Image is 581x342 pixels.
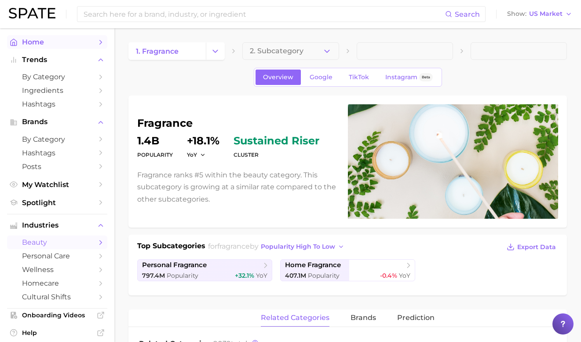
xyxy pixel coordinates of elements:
h1: Top Subcategories [137,241,205,254]
span: YoY [399,272,410,279]
span: Posts [22,162,92,171]
span: Hashtags [22,100,92,108]
span: Ingredients [22,86,92,95]
input: Search here for a brand, industry, or ingredient [83,7,445,22]
span: 407.1m [285,272,306,279]
span: Prediction [397,314,435,322]
a: Posts [7,160,107,173]
span: Show [507,11,526,16]
a: beauty [7,235,107,249]
span: Hashtags [22,149,92,157]
a: by Category [7,132,107,146]
button: popularity high to low [259,241,347,253]
span: cultural shifts [22,293,92,301]
span: by Category [22,135,92,143]
a: home fragrance407.1m Popularity-0.4% YoY [280,259,415,281]
span: 1. fragrance [136,47,179,55]
h1: fragrance [137,118,337,129]
button: Brands [7,115,107,129]
span: brands [351,314,376,322]
span: related categories [261,314,329,322]
a: Spotlight [7,196,107,210]
span: Help [22,329,92,337]
span: wellness [22,265,92,274]
button: Trends [7,53,107,66]
span: Overview [263,74,293,81]
span: personal fragrance [142,261,207,269]
a: Onboarding Videos [7,309,107,322]
span: for by [208,242,347,250]
span: My Watchlist [22,180,92,189]
span: fragrance [217,242,250,250]
span: Spotlight [22,199,92,207]
span: 2. Subcategory [250,47,303,55]
a: by Category [7,70,107,84]
a: personal care [7,249,107,263]
button: Export Data [504,241,558,253]
span: +32.1% [235,272,254,279]
a: InstagramBeta [378,70,440,85]
dt: cluster [234,150,319,160]
span: home fragrance [285,261,341,269]
span: US Market [529,11,563,16]
a: homecare [7,276,107,290]
a: Help [7,326,107,339]
p: Fragrance ranks #5 within the beauty category. This subcategory is growing at a similar rate comp... [137,169,337,205]
a: Overview [256,70,301,85]
span: personal care [22,252,92,260]
span: YoY [187,151,197,158]
span: Search [455,10,480,18]
a: personal fragrance797.4m Popularity+32.1% YoY [137,259,272,281]
a: wellness [7,263,107,276]
a: Google [302,70,340,85]
span: Home [22,38,92,46]
a: Ingredients [7,84,107,97]
span: Popularity [308,272,340,279]
span: by Category [22,73,92,81]
span: Industries [22,221,92,229]
a: My Watchlist [7,178,107,191]
span: beauty [22,238,92,246]
span: 797.4m [142,272,165,279]
span: Onboarding Videos [22,311,92,319]
a: Home [7,35,107,49]
button: Industries [7,219,107,232]
a: Hashtags [7,146,107,160]
span: Beta [422,74,430,81]
dt: Popularity [137,150,173,160]
span: TikTok [349,74,369,81]
span: Instagram [385,74,417,81]
span: Export Data [517,243,556,251]
dd: 1.4b [137,136,173,146]
dd: +18.1% [187,136,219,146]
a: 1. fragrance [128,42,206,60]
a: TikTok [341,70,376,85]
span: Trends [22,56,92,64]
span: Popularity [167,272,198,279]
span: sustained riser [234,136,319,146]
span: Google [310,74,333,81]
button: ShowUS Market [505,8,574,20]
button: Change Category [206,42,225,60]
span: popularity high to low [261,243,335,250]
img: SPATE [9,8,55,18]
span: homecare [22,279,92,287]
span: Brands [22,118,92,126]
span: YoY [256,272,267,279]
button: YoY [187,151,206,158]
a: cultural shifts [7,290,107,304]
a: Hashtags [7,97,107,111]
button: 2. Subcategory [242,42,339,60]
span: -0.4% [380,272,397,279]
